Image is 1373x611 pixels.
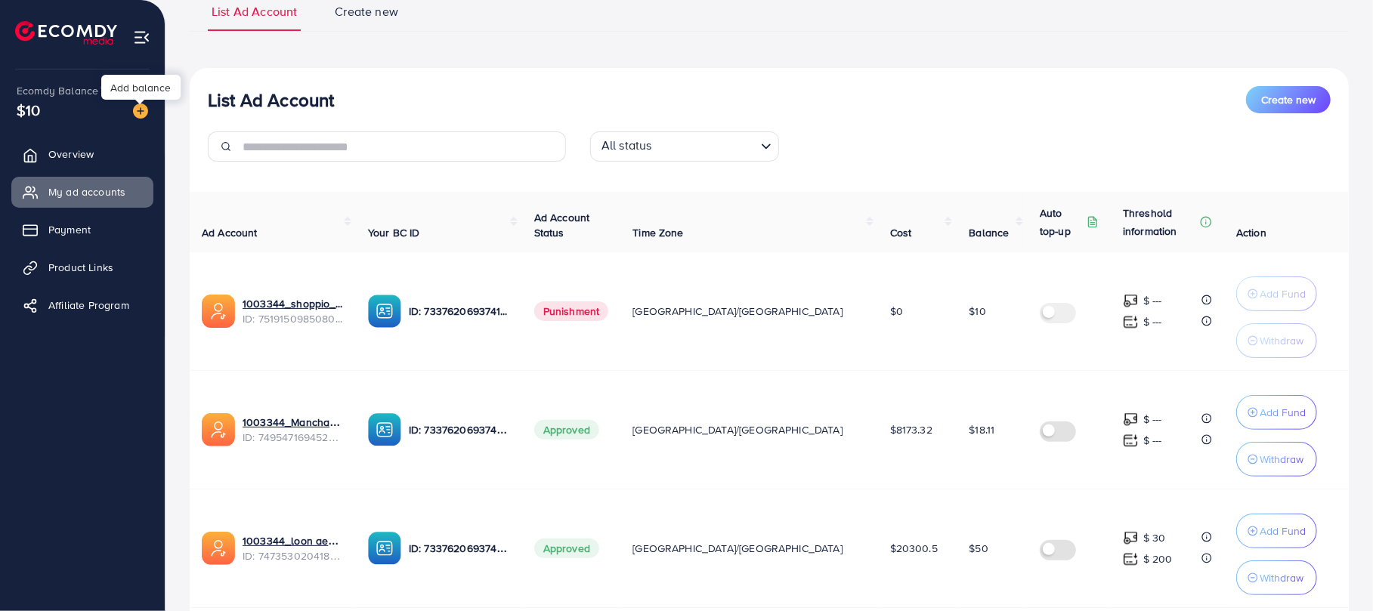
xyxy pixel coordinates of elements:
a: Overview [11,139,153,169]
h3: List Ad Account [208,89,334,111]
span: Payment [48,222,91,237]
a: Product Links [11,252,153,282]
button: Add Fund [1236,514,1317,548]
p: $ --- [1143,410,1162,428]
p: $ --- [1143,292,1162,310]
p: Withdraw [1260,569,1303,587]
span: [GEOGRAPHIC_DATA]/[GEOGRAPHIC_DATA] [632,304,843,319]
span: All status [598,134,655,158]
button: Withdraw [1236,442,1317,477]
p: Auto top-up [1040,204,1084,240]
span: $18.11 [969,422,994,437]
span: ID: 7473530204183674896 [243,548,344,563]
div: Add balance [101,75,181,100]
p: ID: 7337620693741338625 [409,302,510,320]
span: Create new [1261,92,1316,107]
span: Cost [890,225,912,240]
a: 1003344_Manchaster_1745175503024 [243,415,344,430]
button: Withdraw [1236,323,1317,358]
span: Ecomdy Balance [17,83,98,98]
span: [GEOGRAPHIC_DATA]/[GEOGRAPHIC_DATA] [632,541,843,556]
span: $8173.32 [890,422,932,437]
span: Approved [534,420,599,440]
div: <span class='underline'>1003344_Manchaster_1745175503024</span></br>7495471694526988304 [243,415,344,446]
p: Add Fund [1260,522,1306,540]
span: Overview [48,147,94,162]
span: Time Zone [632,225,683,240]
span: Balance [969,225,1009,240]
img: top-up amount [1123,293,1139,309]
span: Your BC ID [368,225,420,240]
span: Ad Account Status [534,210,590,240]
span: Affiliate Program [48,298,129,313]
p: Withdraw [1260,450,1303,468]
span: [GEOGRAPHIC_DATA]/[GEOGRAPHIC_DATA] [632,422,843,437]
a: My ad accounts [11,177,153,207]
span: Action [1236,225,1266,240]
span: Approved [534,538,599,558]
img: top-up amount [1123,314,1139,330]
img: ic-ba-acc.ded83a64.svg [368,295,401,328]
img: ic-ads-acc.e4c84228.svg [202,295,235,328]
span: ID: 7519150985080684551 [243,311,344,326]
span: Product Links [48,260,113,275]
input: Search for option [657,134,755,158]
p: $ --- [1143,431,1162,449]
p: Add Fund [1260,285,1306,303]
img: logo [15,21,117,45]
p: ID: 7337620693741338625 [409,539,510,557]
span: My ad accounts [48,184,125,199]
span: Create new [335,3,398,20]
img: top-up amount [1123,412,1139,427]
a: Affiliate Program [11,290,153,320]
p: Withdraw [1260,332,1303,350]
button: Create new [1246,86,1331,113]
span: ID: 7495471694526988304 [243,430,344,445]
p: $ 30 [1143,529,1166,547]
button: Add Fund [1236,276,1317,311]
span: List Ad Account [212,3,297,20]
span: $10 [14,97,43,124]
span: $0 [890,304,903,319]
p: $ 200 [1143,550,1173,568]
p: Threshold information [1123,204,1197,240]
img: ic-ads-acc.e4c84228.svg [202,413,235,446]
img: ic-ba-acc.ded83a64.svg [368,532,401,565]
img: ic-ads-acc.e4c84228.svg [202,532,235,565]
div: Search for option [590,131,779,162]
img: image [133,103,148,119]
span: $10 [969,304,985,319]
button: Add Fund [1236,395,1317,430]
div: <span class='underline'>1003344_shoppio_1750688962312</span></br>7519150985080684551 [243,296,344,327]
span: Ad Account [202,225,258,240]
div: <span class='underline'>1003344_loon ae_1740066863007</span></br>7473530204183674896 [243,533,344,564]
p: Add Fund [1260,403,1306,421]
button: Withdraw [1236,560,1317,595]
a: 1003344_shoppio_1750688962312 [243,296,344,311]
img: menu [133,29,150,46]
iframe: Chat [1309,543,1362,600]
p: ID: 7337620693741338625 [409,421,510,439]
a: Payment [11,214,153,245]
img: top-up amount [1123,530,1139,546]
img: top-up amount [1123,433,1139,449]
img: ic-ba-acc.ded83a64.svg [368,413,401,446]
span: Punishment [534,301,609,321]
span: $50 [969,541,988,556]
img: top-up amount [1123,551,1139,567]
a: 1003344_loon ae_1740066863007 [243,533,344,548]
p: $ --- [1143,313,1162,331]
span: $20300.5 [890,541,938,556]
